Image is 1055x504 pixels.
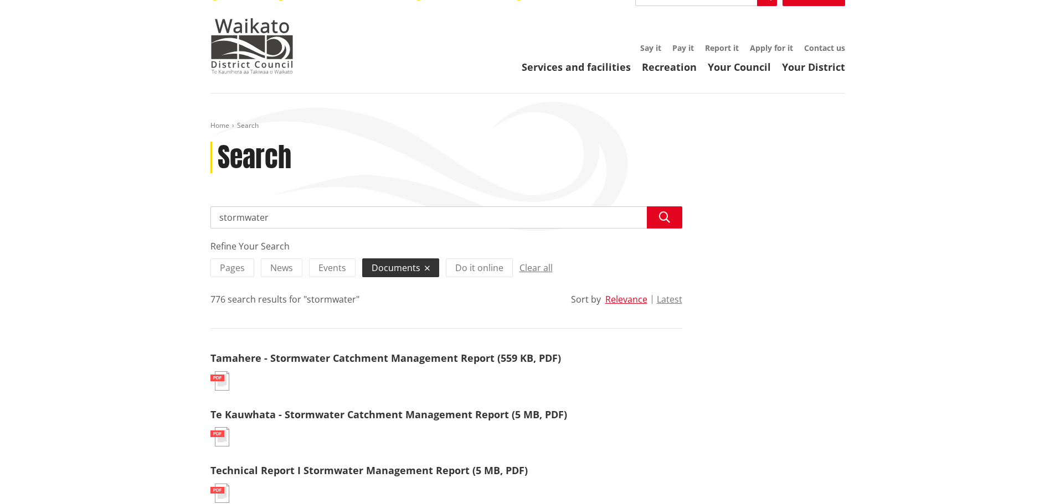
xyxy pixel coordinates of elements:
[571,293,601,306] div: Sort by
[210,121,845,131] nav: breadcrumb
[237,121,259,130] span: Search
[708,60,771,74] a: Your Council
[519,259,553,277] button: Clear all
[522,60,631,74] a: Services and facilities
[220,262,245,274] span: Pages
[1004,458,1044,497] iframe: Messenger Launcher
[318,262,346,274] span: Events
[218,142,291,174] h1: Search
[455,262,503,274] span: Do it online
[605,294,647,304] button: Relevance
[210,240,682,253] div: Refine Your Search
[210,408,567,421] a: Te Kauwhata - Stormwater Catchment Management Report (5 MB, PDF)
[705,43,739,53] a: Report it
[210,464,528,477] a: Technical Report I Stormwater Management Report (5 MB, PDF)
[210,427,229,446] img: document-pdf.svg
[270,262,293,274] span: News
[672,43,694,53] a: Pay it
[642,60,697,74] a: Recreation
[210,484,229,503] img: document-pdf.svg
[372,262,420,274] span: Documents
[640,43,661,53] a: Say it
[804,43,845,53] a: Contact us
[210,121,229,130] a: Home
[657,294,682,304] button: Latest
[210,351,561,365] a: Tamahere - Stormwater Catchment Management Report (559 KB, PDF)
[210,18,294,74] img: Waikato District Council - Te Kaunihera aa Takiwaa o Waikato
[750,43,793,53] a: Apply for it
[210,206,682,228] input: Search input
[782,60,845,74] a: Your District
[210,293,359,306] div: 776 search results for "stormwater"
[210,371,229,391] img: document-pdf.svg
